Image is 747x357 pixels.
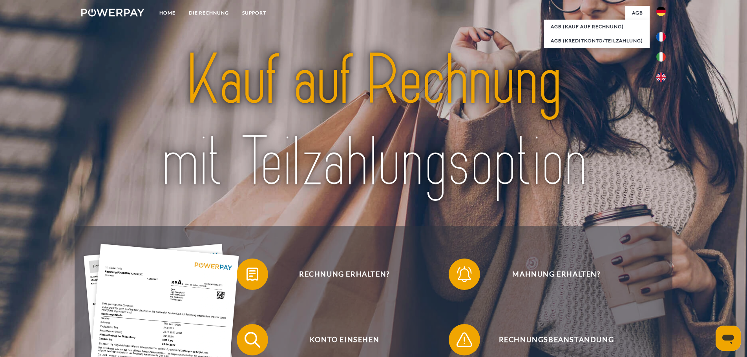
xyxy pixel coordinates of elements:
img: qb_bell.svg [455,264,474,284]
a: DIE RECHNUNG [182,6,236,20]
img: en [656,73,666,82]
img: it [656,52,666,62]
a: AGB (Kreditkonto/Teilzahlung) [544,34,650,48]
span: Rechnung erhalten? [248,259,440,290]
img: qb_search.svg [243,330,262,350]
span: Mahnung erhalten? [460,259,652,290]
img: qb_bill.svg [243,264,262,284]
a: agb [625,6,650,20]
button: Rechnung erhalten? [237,259,441,290]
span: Rechnungsbeanstandung [460,324,652,355]
img: de [656,7,666,16]
a: AGB (Kauf auf Rechnung) [544,20,650,34]
button: Rechnungsbeanstandung [449,324,653,355]
button: Konto einsehen [237,324,441,355]
img: logo-powerpay-white.svg [81,9,144,16]
img: qb_warning.svg [455,330,474,350]
a: SUPPORT [236,6,273,20]
a: Home [153,6,182,20]
iframe: Schaltfläche zum Öffnen des Messaging-Fensters [716,326,741,351]
span: Konto einsehen [248,324,440,355]
img: fr [656,32,666,42]
button: Mahnung erhalten? [449,259,653,290]
img: title-powerpay_de.svg [110,36,637,207]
